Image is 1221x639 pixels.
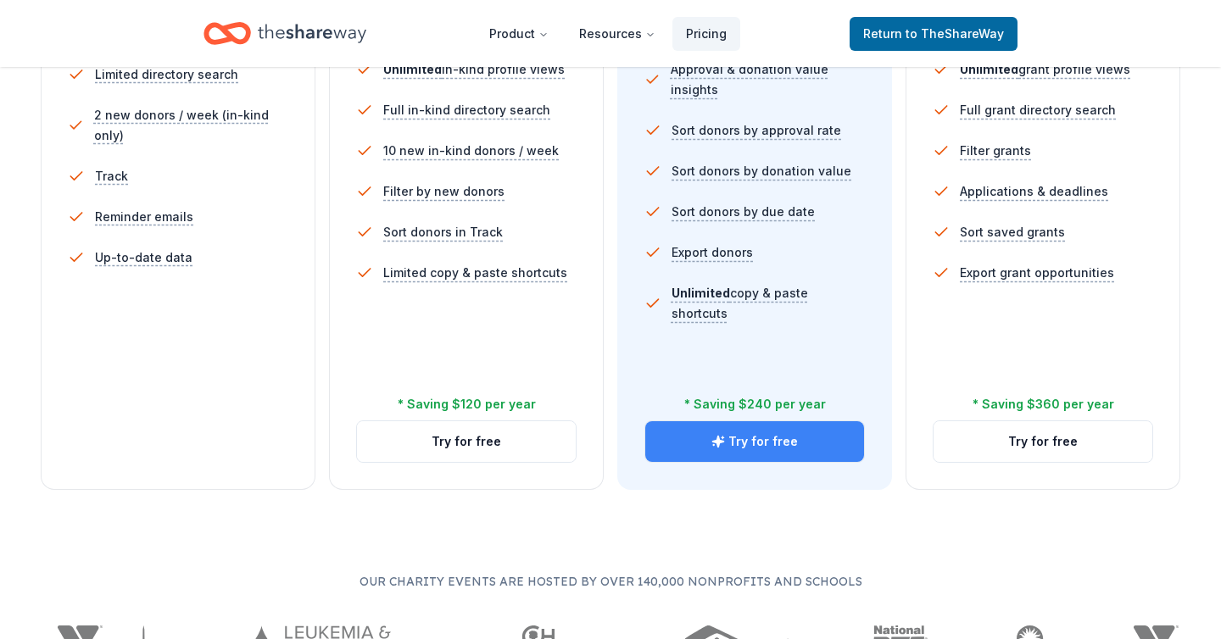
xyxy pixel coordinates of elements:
span: Track [95,166,128,186]
span: Export donors [672,242,753,263]
span: to TheShareWay [906,26,1004,41]
button: Try for free [934,421,1152,462]
span: Up-to-date data [95,247,192,268]
span: Sort donors by donation value [672,161,851,181]
span: in-kind profile views [383,62,565,76]
div: * Saving $120 per year [398,394,536,414]
span: Limited directory search [95,64,238,85]
span: Unlimited [672,286,730,300]
button: Try for free [357,421,576,462]
div: * Saving $360 per year [973,394,1114,414]
button: Resources [566,17,669,51]
span: Full grant directory search [960,100,1116,120]
a: Home [203,14,366,53]
div: * Saving $240 per year [684,394,826,414]
p: Our charity events are hosted by over 140,000 nonprofits and schools [41,571,1180,592]
span: copy & paste shortcuts [672,286,808,320]
button: Product [476,17,562,51]
span: 10 new in-kind donors / week [383,141,559,161]
span: Filter by new donors [383,181,505,202]
span: Export grant opportunities [960,263,1114,283]
span: Return [863,24,1004,44]
nav: Main [476,14,740,53]
a: Returnto TheShareWay [850,17,1017,51]
span: Applications & deadlines [960,181,1108,202]
span: grant profile views [960,62,1130,76]
span: Limited copy & paste shortcuts [383,263,567,283]
span: Approval & donation value insights [671,59,865,100]
span: Reminder emails [95,207,193,227]
span: Full in-kind directory search [383,100,550,120]
span: Sort donors by due date [672,202,815,222]
span: Sort saved grants [960,222,1065,242]
span: Unlimited [960,62,1018,76]
span: Sort donors by approval rate [672,120,841,141]
span: Sort donors in Track [383,222,503,242]
span: Unlimited [383,62,442,76]
a: Pricing [672,17,740,51]
span: 2 new donors / week (in-kind only) [94,105,288,146]
span: Filter grants [960,141,1031,161]
button: Try for free [645,421,864,462]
